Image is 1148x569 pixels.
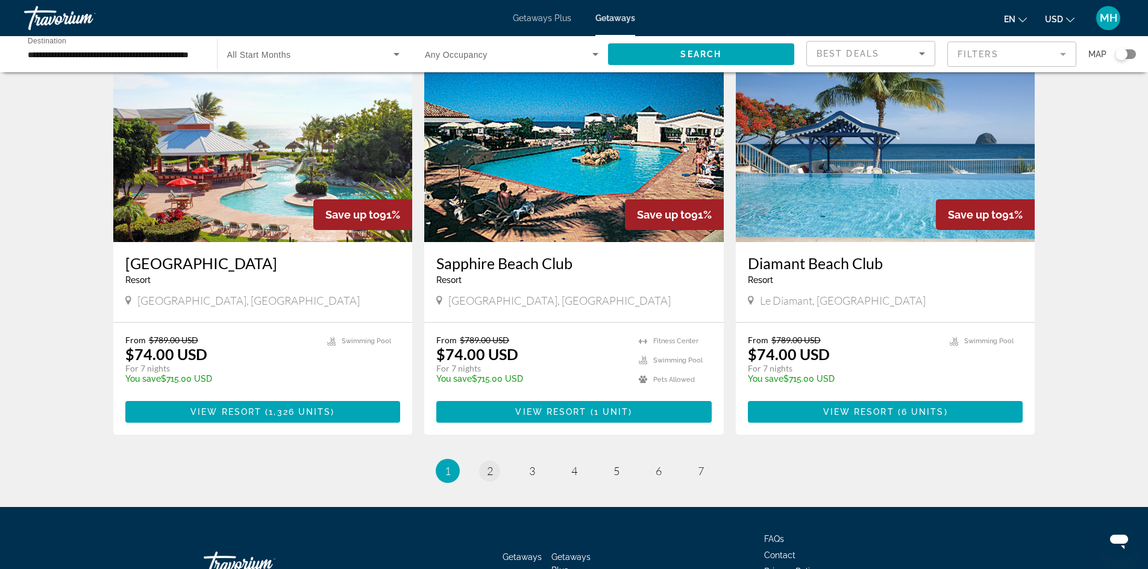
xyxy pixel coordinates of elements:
span: [GEOGRAPHIC_DATA], [GEOGRAPHIC_DATA] [137,294,360,307]
p: $74.00 USD [125,345,207,363]
span: You save [125,374,161,384]
div: 91% [313,199,412,230]
a: Contact [764,550,795,560]
button: Search [608,43,795,65]
span: 1,326 units [269,407,331,417]
p: $715.00 USD [748,374,938,384]
span: 6 [656,464,662,477]
span: Save up to [637,208,691,221]
a: [GEOGRAPHIC_DATA] [125,254,401,272]
span: View Resort [515,407,586,417]
span: From [125,335,146,345]
span: Any Occupancy [425,50,488,60]
button: View Resort(1,326 units) [125,401,401,423]
img: 4215O01X.jpg [113,49,413,242]
span: Swimming Pool [653,356,703,364]
nav: Pagination [113,459,1035,483]
img: 3128O01X.jpg [736,49,1035,242]
p: $74.00 USD [748,345,830,363]
p: For 7 nights [748,363,938,374]
span: [GEOGRAPHIC_DATA], [GEOGRAPHIC_DATA] [448,294,671,307]
a: Getaways [595,13,635,23]
span: en [1004,14,1015,24]
span: You save [748,374,783,384]
span: Resort [436,275,462,285]
a: Sapphire Beach Club [436,254,712,272]
span: ( ) [894,407,948,417]
a: Getaways Plus [513,13,571,23]
a: Getaways [503,552,542,562]
span: Search [680,49,721,59]
span: Best Deals [817,49,879,58]
span: USD [1045,14,1063,24]
span: $789.00 USD [149,335,198,345]
span: Fitness Center [653,337,698,345]
span: Resort [125,275,151,285]
span: Save up to [948,208,1002,221]
button: View Resort(6 units) [748,401,1023,423]
p: For 7 nights [125,363,316,374]
span: Destination [28,37,66,45]
iframe: Button to launch messaging window [1100,521,1138,559]
span: MH [1100,12,1117,24]
span: $789.00 USD [460,335,509,345]
span: ( ) [587,407,633,417]
p: For 7 nights [436,363,627,374]
span: 2 [487,464,493,477]
span: 1 unit [594,407,629,417]
span: View Resort [190,407,262,417]
span: 3 [529,464,535,477]
span: 4 [571,464,577,477]
span: From [436,335,457,345]
div: 91% [936,199,1035,230]
span: $789.00 USD [771,335,821,345]
span: 5 [613,464,619,477]
span: Save up to [325,208,380,221]
a: Diamant Beach Club [748,254,1023,272]
p: $715.00 USD [436,374,627,384]
span: 1 [445,464,451,477]
span: 7 [698,464,704,477]
span: ( ) [262,407,334,417]
p: $715.00 USD [125,374,316,384]
span: Map [1088,46,1106,63]
button: Filter [947,41,1076,67]
span: 6 units [902,407,944,417]
button: View Resort(1 unit) [436,401,712,423]
span: Pets Allowed [653,376,695,384]
span: You save [436,374,472,384]
a: FAQs [764,534,784,544]
span: View Resort [823,407,894,417]
div: 91% [625,199,724,230]
span: Swimming Pool [342,337,391,345]
mat-select: Sort by [817,46,925,61]
a: Travorium [24,2,145,34]
button: Change language [1004,10,1027,28]
span: Le Diamant, [GEOGRAPHIC_DATA] [760,294,926,307]
button: Change currency [1045,10,1074,28]
span: From [748,335,768,345]
img: 2637O01X.jpg [424,49,724,242]
p: $74.00 USD [436,345,518,363]
button: User Menu [1093,5,1124,31]
span: Swimming Pool [964,337,1014,345]
span: All Start Months [227,50,291,60]
span: Resort [748,275,773,285]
